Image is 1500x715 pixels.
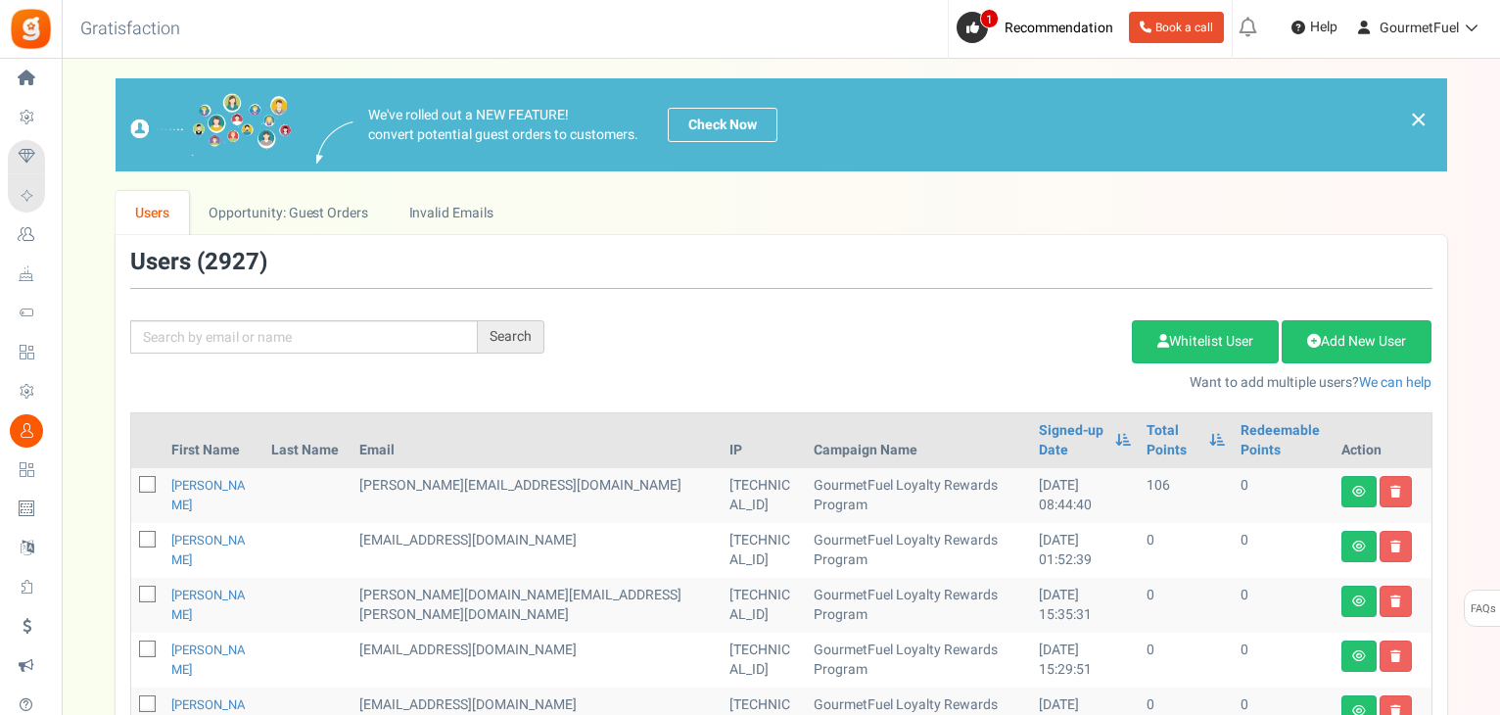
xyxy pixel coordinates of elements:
i: Delete user [1390,596,1401,607]
span: Recommendation [1005,18,1113,38]
a: [PERSON_NAME] [171,641,246,679]
a: Check Now [668,108,777,142]
td: [EMAIL_ADDRESS][DOMAIN_NAME] [352,633,721,688]
td: GourmetFuel Loyalty Rewards Program [806,468,1031,523]
td: [TECHNICAL_ID] [722,578,807,633]
td: 106 [1139,468,1233,523]
td: 0 [1139,523,1233,578]
a: 1 Recommendation [957,12,1121,43]
a: Whitelist User [1132,320,1279,363]
td: GourmetFuel Loyalty Rewards Program [806,578,1031,633]
td: [TECHNICAL_ID] [722,633,807,688]
a: [PERSON_NAME] [171,586,246,624]
td: [DATE] 15:35:31 [1031,578,1139,633]
td: [TECHNICAL_ID] [722,523,807,578]
a: Total Points [1147,421,1199,460]
h3: Users ( ) [130,250,267,275]
i: View details [1352,541,1366,552]
span: GourmetFuel [1380,18,1459,38]
a: [PERSON_NAME] [171,531,246,569]
td: GourmetFuel Loyalty Rewards Program [806,523,1031,578]
i: View details [1352,596,1366,607]
td: 0 [1233,523,1333,578]
h3: Gratisfaction [59,10,202,49]
i: Delete user [1390,486,1401,498]
span: FAQs [1470,591,1496,628]
a: Signed-up Date [1039,421,1105,460]
i: Delete user [1390,541,1401,552]
td: [DATE] 15:29:51 [1031,633,1139,688]
td: [PERSON_NAME][EMAIL_ADDRESS][DOMAIN_NAME] [352,468,721,523]
td: [DATE] 01:52:39 [1031,523,1139,578]
span: 1 [980,9,999,28]
a: [PERSON_NAME] [171,476,246,514]
a: Opportunity: Guest Orders [189,191,388,235]
a: Invalid Emails [389,191,513,235]
td: [TECHNICAL_ID] [722,468,807,523]
td: 0 [1139,633,1233,688]
img: images [130,93,292,157]
p: We've rolled out a NEW FEATURE! convert potential guest orders to customers. [368,106,638,145]
th: Last Name [263,413,352,468]
th: Action [1334,413,1431,468]
div: Search [478,320,544,354]
td: [EMAIL_ADDRESS][DOMAIN_NAME] [352,523,721,578]
th: IP [722,413,807,468]
th: First Name [164,413,263,468]
a: Help [1284,12,1345,43]
i: View details [1352,650,1366,662]
p: Want to add multiple users? [574,373,1432,393]
i: View details [1352,486,1366,498]
a: Users [116,191,190,235]
a: Redeemable Points [1241,421,1325,460]
span: Help [1305,18,1337,37]
span: 2927 [205,245,259,279]
input: Search by email or name [130,320,478,354]
td: GourmetFuel Loyalty Rewards Program [806,633,1031,688]
td: [DATE] 08:44:40 [1031,468,1139,523]
th: Email [352,413,721,468]
td: 0 [1233,633,1333,688]
td: 0 [1233,578,1333,633]
a: × [1410,108,1428,131]
a: We can help [1359,372,1431,393]
img: images [316,121,353,164]
th: Campaign Name [806,413,1031,468]
a: Add New User [1282,320,1431,363]
td: [PERSON_NAME][DOMAIN_NAME][EMAIL_ADDRESS][PERSON_NAME][DOMAIN_NAME] [352,578,721,633]
a: Book a call [1129,12,1224,43]
img: Gratisfaction [9,7,53,51]
td: 0 [1233,468,1333,523]
td: 0 [1139,578,1233,633]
